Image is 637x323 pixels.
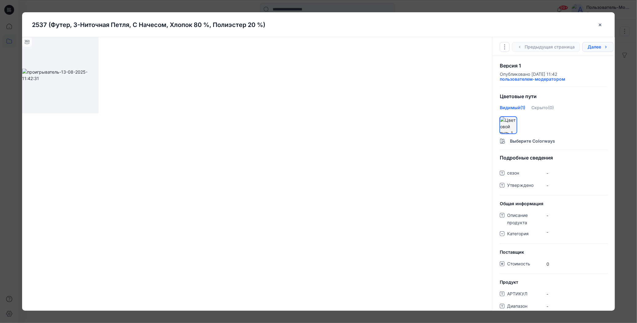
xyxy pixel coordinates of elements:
[500,63,521,69] ya-tr-span: Версия 1
[596,20,605,30] button: закрыть-btn
[546,182,608,189] span: -
[507,182,544,190] span: Утверждено
[500,279,518,285] ya-tr-span: Продукт
[500,42,510,52] button: Опции
[546,303,608,310] span: -
[500,71,557,77] ya-tr-span: Опубликовано [DATE] 11:42
[507,213,528,225] ya-tr-span: Описание продукта
[520,104,525,111] ya-tr-span: (1)
[507,212,544,226] span: Описание продукта
[507,261,530,266] ya-tr-span: Стоимость
[507,169,544,178] span: сезон
[546,261,608,267] span: 0
[546,229,608,235] div: -
[500,93,537,99] ya-tr-span: Цветовые пути
[32,21,265,29] ya-tr-span: 2537 (футер, 3-ниточная петля, с начесом, хлопок 80 %, полиэстер 20 %)
[588,44,601,50] ya-tr-span: Далее
[510,138,555,144] ya-tr-span: Выберите Colorways
[22,69,99,82] img: проигрыватель-13-08-2025-11:42:31
[500,201,543,206] ya-tr-span: Общая информация
[500,77,565,82] a: пользователем-модератором
[500,104,520,111] ya-tr-span: Видимый
[507,183,534,188] ya-tr-span: Утверждено
[506,117,516,127] div: Должен быть хотя бы один видимый цветовой оттенок
[507,302,544,317] span: Диапазон размеров
[546,212,608,219] span: -
[507,291,527,296] ya-tr-span: АРТИКУЛ
[531,104,548,111] ya-tr-span: Скрыто
[500,155,553,161] ya-tr-span: Подробные сведения
[507,170,519,175] ya-tr-span: сезон
[500,117,517,134] div: скрыть / показать colorwayЦветовой путь 1
[546,291,608,297] span: -
[507,290,544,299] span: АРТИКУЛ
[507,231,529,236] ya-tr-span: Категория
[548,104,554,111] ya-tr-span: (0)
[507,230,544,239] span: Категория
[546,170,608,176] span: -
[507,260,544,269] span: Стоимость
[492,135,615,145] button: Выберите Colorways
[500,76,565,82] ya-tr-span: пользователем-модератором
[500,249,524,255] ya-tr-span: Поставщик
[582,42,614,52] button: Далее
[507,303,528,316] ya-tr-span: Диапазон размеров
